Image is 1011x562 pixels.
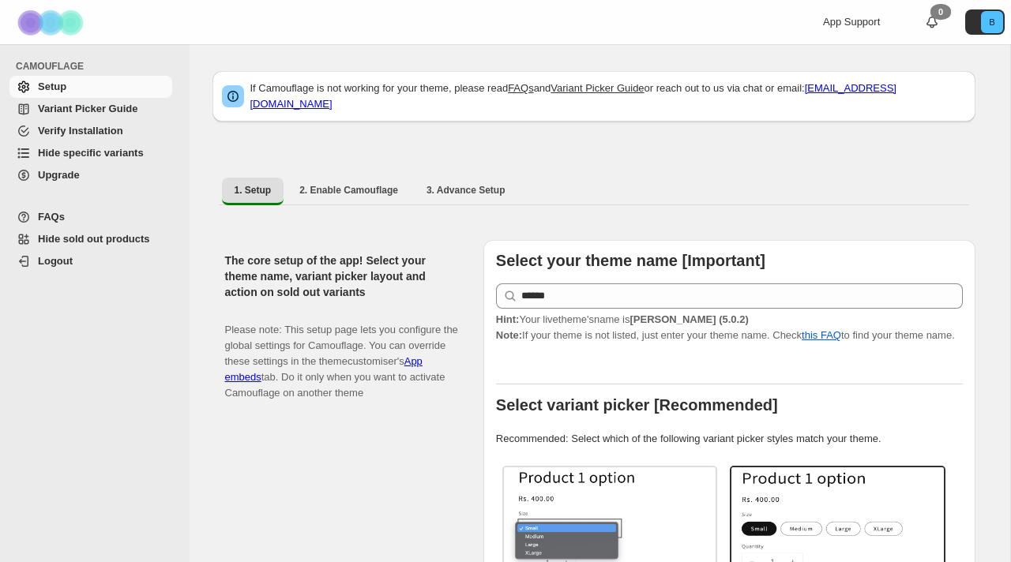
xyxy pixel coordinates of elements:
span: 3. Advance Setup [427,184,505,197]
p: Recommended: Select which of the following variant picker styles match your theme. [496,431,963,447]
a: Variant Picker Guide [9,98,172,120]
b: Select variant picker [Recommended] [496,396,778,414]
span: Hide specific variants [38,147,144,159]
strong: [PERSON_NAME] (5.0.2) [630,313,748,325]
a: this FAQ [802,329,841,341]
strong: Hint: [496,313,520,325]
span: FAQs [38,211,65,223]
a: Logout [9,250,172,272]
span: App Support [823,16,880,28]
span: Variant Picker Guide [38,103,137,114]
a: 0 [924,14,940,30]
strong: Note: [496,329,522,341]
text: B [989,17,994,27]
a: Hide sold out products [9,228,172,250]
h2: The core setup of the app! Select your theme name, variant picker layout and action on sold out v... [225,253,458,300]
a: Upgrade [9,164,172,186]
span: Upgrade [38,169,80,181]
span: 1. Setup [235,184,272,197]
p: If Camouflage is not working for your theme, please read and or reach out to us via chat or email: [250,81,966,112]
p: If your theme is not listed, just enter your theme name. Check to find your theme name. [496,312,963,343]
a: Setup [9,76,172,98]
a: Hide specific variants [9,142,172,164]
button: Avatar with initials B [965,9,1005,35]
span: Your live theme's name is [496,313,749,325]
div: 0 [930,4,951,20]
span: Hide sold out products [38,233,150,245]
a: Verify Installation [9,120,172,142]
span: Logout [38,255,73,267]
span: CAMOUFLAGE [16,60,179,73]
b: Select your theme name [Important] [496,252,765,269]
span: Setup [38,81,66,92]
a: FAQs [9,206,172,228]
span: 2. Enable Camouflage [299,184,398,197]
span: Verify Installation [38,125,123,137]
a: FAQs [508,82,534,94]
a: Variant Picker Guide [551,82,644,94]
img: Camouflage [13,1,92,44]
span: Avatar with initials B [981,11,1003,33]
p: Please note: This setup page lets you configure the global settings for Camouflage. You can overr... [225,306,458,401]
